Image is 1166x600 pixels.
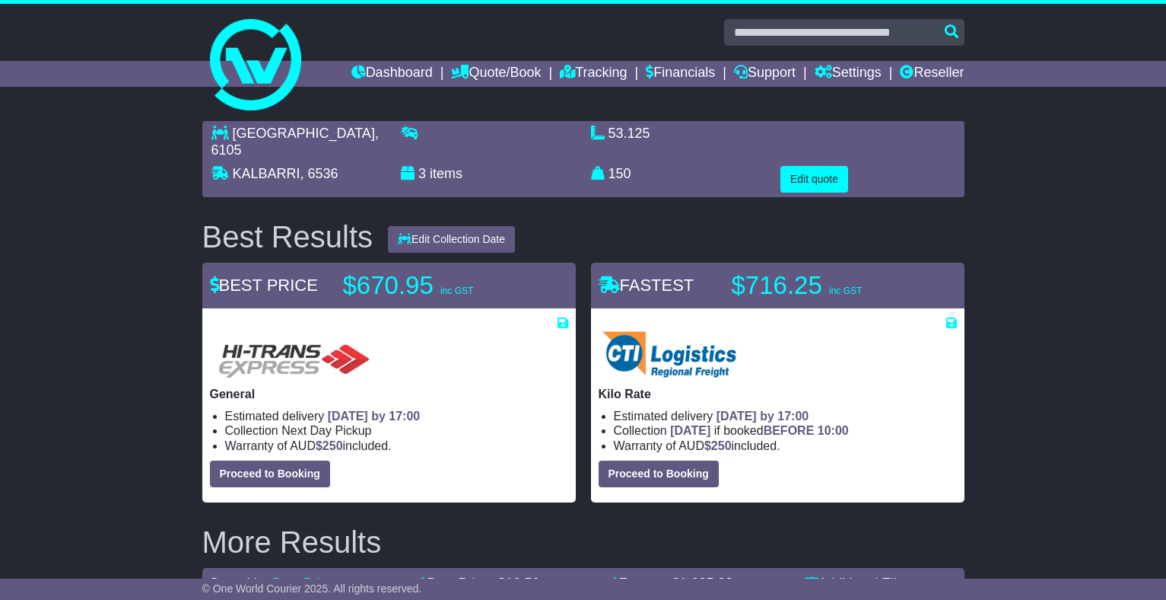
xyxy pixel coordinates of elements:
[272,576,335,591] a: Best Price
[328,410,421,423] span: [DATE] by 17:00
[670,424,848,437] span: if booked
[506,576,540,591] span: 16.50
[388,226,515,253] button: Edit Collection Date
[322,439,343,452] span: 250
[704,439,732,452] span: $
[711,439,732,452] span: 250
[281,424,371,437] span: Next Day Pickup
[599,276,694,295] span: FASTEST
[599,387,957,401] p: Kilo Rate
[670,424,710,437] span: [DATE]
[818,424,849,437] span: 10:00
[351,61,433,87] a: Dashboard
[225,409,568,423] li: Estimated delivery
[210,387,568,401] p: General
[611,576,733,591] a: Fastest- $1,625.28
[490,576,540,591] span: - $
[211,126,379,158] span: , 6105
[716,410,809,423] span: [DATE] by 17:00
[815,61,882,87] a: Settings
[599,330,754,379] img: CTI Logistics Regional Freight: Kilo Rate
[646,61,715,87] a: Financials
[614,409,957,423] li: Estimated delivery
[734,61,796,87] a: Support
[210,461,330,487] button: Proceed to Booking
[418,166,426,181] span: 3
[233,126,375,141] span: [GEOGRAPHIC_DATA]
[780,166,848,193] button: Edit quote
[300,166,338,181] span: , 6536
[316,439,343,452] span: $
[210,276,318,295] span: BEST PRICE
[560,61,627,87] a: Tracking
[233,166,300,181] span: KALBARRI
[900,61,964,87] a: Reseller
[225,423,568,438] li: Collection
[343,270,533,301] p: $670.95
[418,576,539,591] a: Best Price- $16.50
[210,576,268,591] span: Sorted by
[829,286,862,296] span: inc GST
[614,439,957,453] li: Warranty of AUD included.
[440,286,473,296] span: inc GST
[732,270,922,301] p: $716.25
[195,220,381,254] div: Best Results
[680,576,733,591] span: 1,625.28
[202,525,964,559] h2: More Results
[210,330,376,379] img: HiTrans (Machship): General
[764,424,815,437] span: BEFORE
[430,166,462,181] span: items
[608,166,631,181] span: 150
[225,439,568,453] li: Warranty of AUD included.
[664,576,733,591] span: - $
[805,576,920,591] a: Additional Filters
[614,423,957,438] li: Collection
[599,461,719,487] button: Proceed to Booking
[608,126,650,141] span: 53.125
[202,582,422,595] span: © One World Courier 2025. All rights reserved.
[451,61,541,87] a: Quote/Book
